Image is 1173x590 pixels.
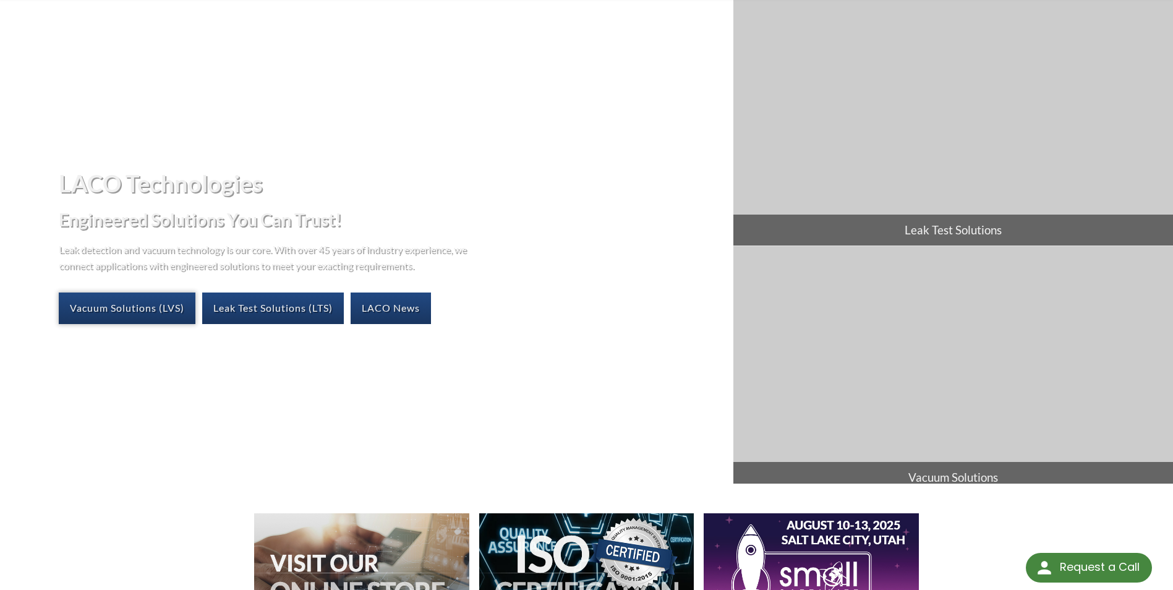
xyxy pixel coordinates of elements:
[202,293,344,323] a: Leak Test Solutions (LTS)
[59,208,723,231] h2: Engineered Solutions You Can Trust!
[59,293,195,323] a: Vacuum Solutions (LVS)
[733,462,1173,493] span: Vacuum Solutions
[733,215,1173,246] span: Leak Test Solutions
[59,241,473,273] p: Leak detection and vacuum technology is our core. With over 45 years of industry experience, we c...
[1060,553,1140,581] div: Request a Call
[59,168,723,199] h1: LACO Technologies
[1026,553,1152,583] div: Request a Call
[733,246,1173,493] a: Vacuum Solutions
[351,293,431,323] a: LACO News
[1034,558,1054,578] img: round button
